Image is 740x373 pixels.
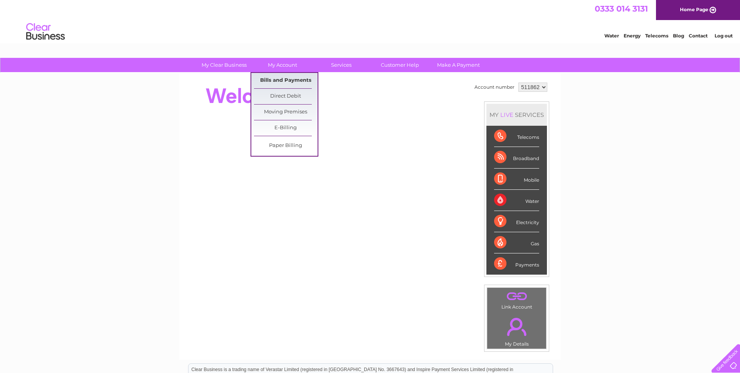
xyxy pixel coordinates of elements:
[494,169,539,190] div: Mobile
[604,33,619,39] a: Water
[254,138,318,154] a: Paper Billing
[624,33,641,39] a: Energy
[26,20,65,44] img: logo.png
[494,147,539,168] div: Broadband
[494,211,539,232] div: Electricity
[192,58,256,72] a: My Clear Business
[254,105,318,120] a: Moving Premises
[254,89,318,104] a: Direct Debit
[368,58,432,72] a: Customer Help
[188,4,553,37] div: Clear Business is a trading name of Verastar Limited (registered in [GEOGRAPHIC_DATA] No. 3667643...
[673,33,684,39] a: Blog
[254,120,318,136] a: E-Billing
[309,58,373,72] a: Services
[494,232,539,253] div: Gas
[499,111,515,118] div: LIVE
[595,4,648,14] a: 0333 014 3131
[494,253,539,274] div: Payments
[427,58,490,72] a: Make A Payment
[494,126,539,147] div: Telecoms
[254,73,318,88] a: Bills and Payments
[251,58,314,72] a: My Account
[715,33,733,39] a: Log out
[489,290,544,303] a: .
[473,81,516,94] td: Account number
[689,33,708,39] a: Contact
[487,287,547,312] td: Link Account
[489,313,544,340] a: .
[645,33,668,39] a: Telecoms
[486,104,547,126] div: MY SERVICES
[487,311,547,349] td: My Details
[494,190,539,211] div: Water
